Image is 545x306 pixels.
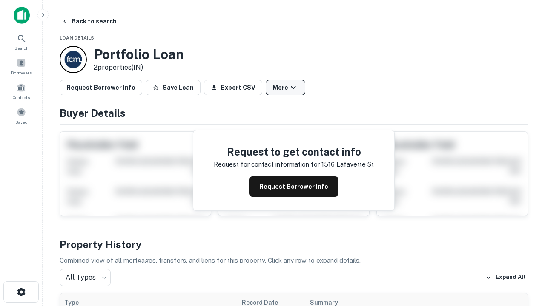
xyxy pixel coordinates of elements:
a: Contacts [3,79,40,102]
p: Request for contact information for [214,159,320,170]
span: Saved [15,119,28,125]
h3: Portfolio Loan [94,46,184,62]
a: Saved [3,104,40,127]
button: Export CSV [204,80,262,95]
a: Search [3,30,40,53]
button: Request Borrower Info [60,80,142,95]
span: Borrowers [11,69,32,76]
p: 1516 lafayette st [321,159,374,170]
span: Loan Details [60,35,94,40]
a: Borrowers [3,55,40,78]
span: Contacts [13,94,30,101]
p: 2 properties (IN) [94,62,184,73]
div: All Types [60,269,111,286]
button: Expand All [483,271,528,284]
button: Back to search [58,14,120,29]
h4: Request to get contact info [214,144,374,159]
p: Combined view of all mortgages, transfers, and liens for this property. Click any row to expand d... [60,255,528,266]
button: Save Loan [146,80,201,95]
button: More [266,80,305,95]
h4: Property History [60,237,528,252]
img: capitalize-icon.png [14,7,30,24]
button: Request Borrower Info [249,176,338,197]
h4: Buyer Details [60,105,528,121]
iframe: Chat Widget [502,238,545,279]
span: Search [14,45,29,51]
